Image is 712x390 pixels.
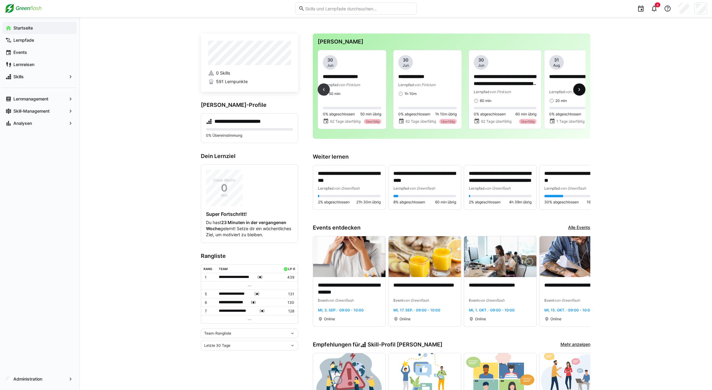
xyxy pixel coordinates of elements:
h3: [PERSON_NAME] [318,38,585,45]
span: 30 [403,57,408,63]
span: 30 [478,57,484,63]
span: Jun [403,63,409,68]
span: Lernpfad [544,186,560,191]
span: Lernpfad [393,186,409,191]
span: Mi, 1. Okt. · 09:00 - 10:00 [469,308,515,312]
span: von Pinktum [414,83,435,87]
span: Mi, 17. Sep. · 09:00 - 10:00 [393,308,440,312]
span: 31 [554,57,559,63]
span: 60 min übrig [515,112,536,117]
span: 50 min übrig [360,112,381,117]
span: Letzte 30 Tage [204,343,230,348]
span: Event [469,298,479,303]
span: 1h 10m [404,91,417,96]
span: 50 min [329,91,340,96]
a: Mehr anzeigen [560,341,590,348]
p: 439 [282,275,294,280]
div: Überfällig [364,119,381,124]
strong: 23 Minuten in der vergangenen Woche [206,220,286,231]
h3: Dein Lernziel [201,153,298,160]
div: Überfällig [439,119,457,124]
span: 0% abgeschlossen [398,112,430,117]
span: 8% abgeschlossen [393,200,425,205]
span: von Pinktum [339,83,360,87]
span: 0% abgeschlossen [323,112,355,117]
span: ( ) [257,274,263,280]
span: Lernpfad [474,90,490,94]
span: von Pinktum [490,90,511,94]
span: 30 [327,57,333,63]
span: 62 Tage überfällig [330,119,361,124]
span: Mi, 3. Sep. · 09:00 - 10:00 [318,308,364,312]
span: 0% abgeschlossen [474,112,506,117]
a: 0 Skills [208,70,291,76]
span: Lernpfad [398,83,414,87]
span: 2% abgeschlossen [469,200,501,205]
span: 62 Tage überfällig [481,119,511,124]
span: Lernpfad [549,90,565,94]
p: 7 [205,309,214,314]
span: von Greenflash [403,298,429,303]
span: 60 min übrig [435,200,456,205]
span: Jun [327,63,333,68]
span: 0 Skills [216,70,230,76]
div: LP [288,267,292,271]
span: von Greenflash [560,186,586,191]
p: 5 [205,292,214,297]
p: 1 [205,275,214,280]
span: Mi, 15. Okt. · 09:00 - 10:00 [544,308,592,312]
p: 0% Übereinstimmung [206,133,293,138]
span: ( ) [251,299,256,306]
span: Lernpfad [469,186,485,191]
span: ( ) [260,308,265,314]
span: Lernpfad [323,83,339,87]
span: 1 Tage überfällig [557,119,585,124]
span: von [PERSON_NAME] [565,90,602,94]
span: Skill-Profil [PERSON_NAME] [368,341,442,348]
p: 6 [205,300,214,305]
h3: Events entdecken [313,224,361,231]
div: Team [219,267,228,271]
span: Event [544,298,554,303]
img: image [313,236,386,277]
span: Jun [478,63,484,68]
a: Alle Events [568,224,590,231]
span: 19 min übrig [587,200,607,205]
span: 8 [657,3,658,7]
span: 30% abgeschlossen [544,200,579,205]
img: image [539,236,612,277]
span: von Greenflash [328,298,354,303]
span: 60 min [480,98,491,103]
span: ( ) [254,291,260,297]
p: 131 [282,292,294,297]
a: ø [293,266,295,271]
span: Team-Rangliste [204,331,231,336]
p: 130 [282,300,294,305]
span: Event [393,298,403,303]
h4: Super Fortschritt! [206,211,293,217]
p: Du hast gelernt! Setze dir ein wöchentliches Ziel, um motiviert zu bleiben. [206,220,293,238]
span: 591 Lernpunkte [216,79,248,85]
p: 128 [282,309,294,314]
span: Online [475,317,486,321]
span: Lernpfad [318,186,334,191]
img: image [389,236,461,277]
h3: Rangliste [201,253,298,259]
span: von Greenflash [409,186,435,191]
span: 1h 10m übrig [435,112,457,117]
h3: Weiter lernen [313,153,590,160]
span: von Greenflash [485,186,511,191]
input: Skills und Lernpfade durchsuchen… [305,6,414,11]
span: 20 min [555,98,567,103]
span: 4h 39m übrig [509,200,532,205]
div: Überfällig [519,119,536,124]
span: 2% abgeschlossen [318,200,350,205]
img: image [464,236,536,277]
span: Online [400,317,410,321]
span: 21h 30m übrig [356,200,381,205]
span: 62 Tage überfällig [406,119,436,124]
span: von Greenflash [554,298,580,303]
span: von Greenflash [479,298,504,303]
span: Event [318,298,328,303]
span: Aug [553,63,560,68]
